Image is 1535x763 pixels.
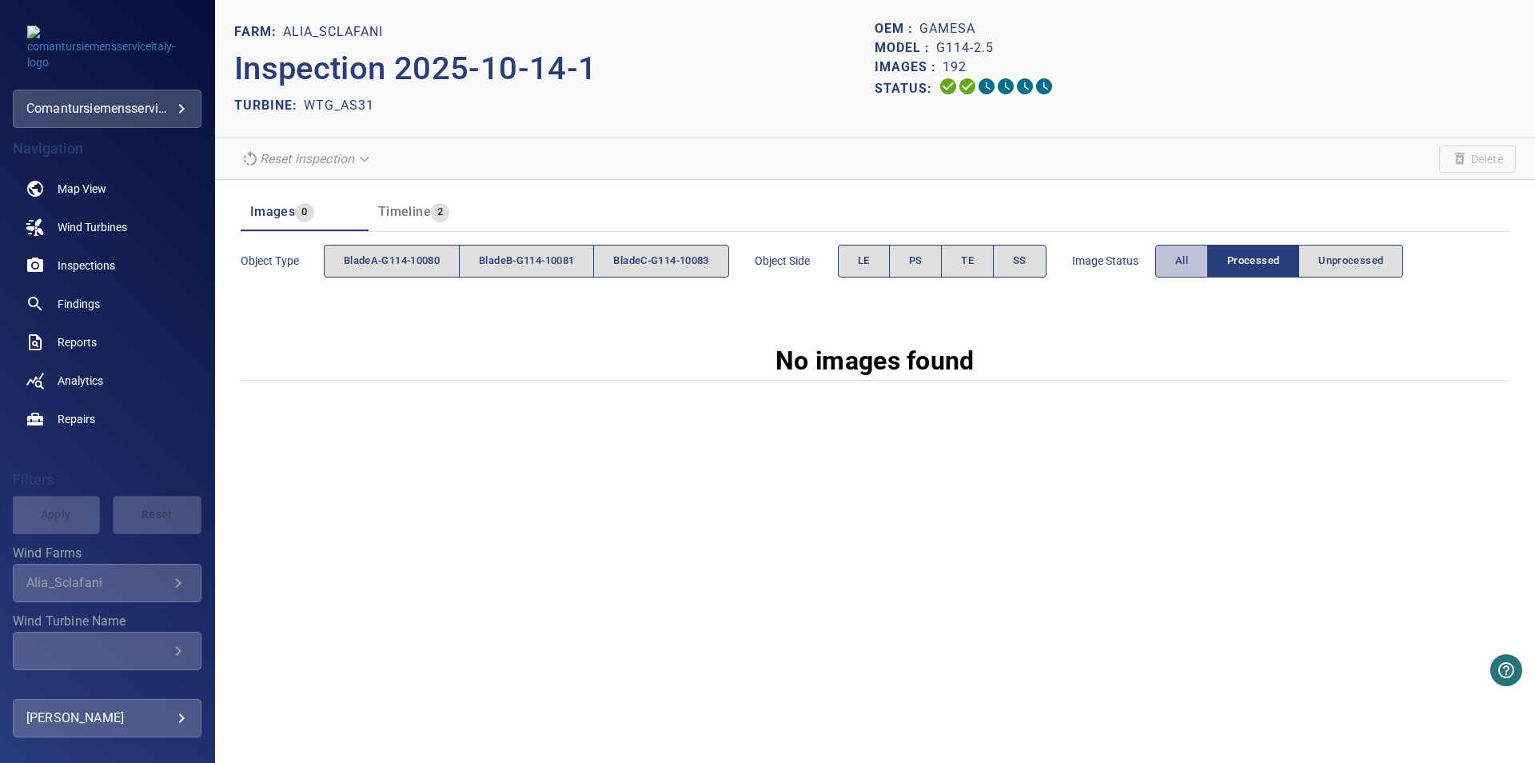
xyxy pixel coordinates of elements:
svg: Uploading 100% [939,77,958,96]
button: SS [993,245,1047,278]
p: Model : [875,38,936,58]
div: objectSide [838,245,1047,278]
a: windturbines noActive [13,208,201,246]
a: analytics noActive [13,362,201,400]
span: Image Status [1072,253,1155,269]
span: Findings [58,296,100,312]
span: Reports [58,334,97,350]
span: Timeline [378,204,431,219]
span: bladeA-G114-10080 [344,252,440,270]
p: Status: [875,77,939,100]
em: Reset inspection [260,151,354,166]
div: [PERSON_NAME] [26,705,188,731]
a: findings noActive [13,285,201,323]
p: 192 [943,58,967,77]
svg: ML Processing 0% [996,77,1015,96]
span: Object type [241,253,324,269]
button: Unprocessed [1298,245,1403,278]
a: inspections noActive [13,246,201,285]
span: Map View [58,181,106,197]
p: TURBINE: [234,96,304,115]
span: Object Side [755,253,838,269]
span: SS [1013,252,1027,270]
div: comantursiemensserviceitaly [26,96,188,122]
label: Wind Turbine Name [13,615,201,628]
span: Analytics [58,373,103,389]
span: Wind Turbines [58,219,127,235]
div: Reset inspection [234,145,380,173]
span: Images [250,204,295,219]
p: Alia_Sclafani [283,22,383,42]
button: bladeB-G114-10081 [459,245,594,278]
div: Wind Turbine Name [13,632,201,670]
div: objectType [324,245,729,278]
p: G114-2.5 [936,38,994,58]
h4: Filters [13,472,201,488]
button: LE [838,245,890,278]
p: OEM : [875,19,919,38]
span: Unprocessed [1318,252,1383,270]
svg: Matching 0% [1015,77,1035,96]
button: TE [941,245,994,278]
p: Inspection 2025-10-14-1 [234,45,875,93]
div: imageStatus [1155,245,1404,278]
div: Alia_Sclafani [26,575,169,590]
p: WTG_AS31 [304,96,374,115]
img: comantursiemensserviceitaly-logo [27,26,187,70]
button: PS [889,245,943,278]
span: 2 [431,203,449,222]
h4: Navigation [13,141,201,157]
span: bladeB-G114-10081 [479,252,574,270]
p: Images : [875,58,943,77]
button: bladeA-G114-10080 [324,245,460,278]
span: Inspections [58,258,115,274]
span: All [1175,252,1188,270]
span: PS [909,252,923,270]
p: FARM: [234,22,283,42]
span: Repairs [58,411,95,427]
button: bladeC-G114-10083 [593,245,728,278]
button: Processed [1207,245,1299,278]
div: Unable to reset the inspection due to your user permissions [234,145,380,173]
a: reports noActive [13,323,201,362]
span: Processed [1227,252,1279,270]
svg: Data Formatted 100% [958,77,977,96]
span: 0 [295,203,313,222]
svg: Classification 0% [1035,77,1054,96]
a: map noActive [13,170,201,208]
div: Wind Farms [13,564,201,602]
svg: Selecting 0% [977,77,996,96]
button: All [1155,245,1208,278]
label: Wind Farms [13,547,201,560]
a: repairs noActive [13,400,201,438]
div: comantursiemensserviceitaly [13,90,201,128]
p: Gamesa [919,19,975,38]
span: TE [961,252,974,270]
span: Unable to delete the inspection due to your user permissions [1439,146,1516,173]
span: LE [858,252,870,270]
p: No images found [775,342,975,380]
span: bladeC-G114-10083 [613,252,708,270]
